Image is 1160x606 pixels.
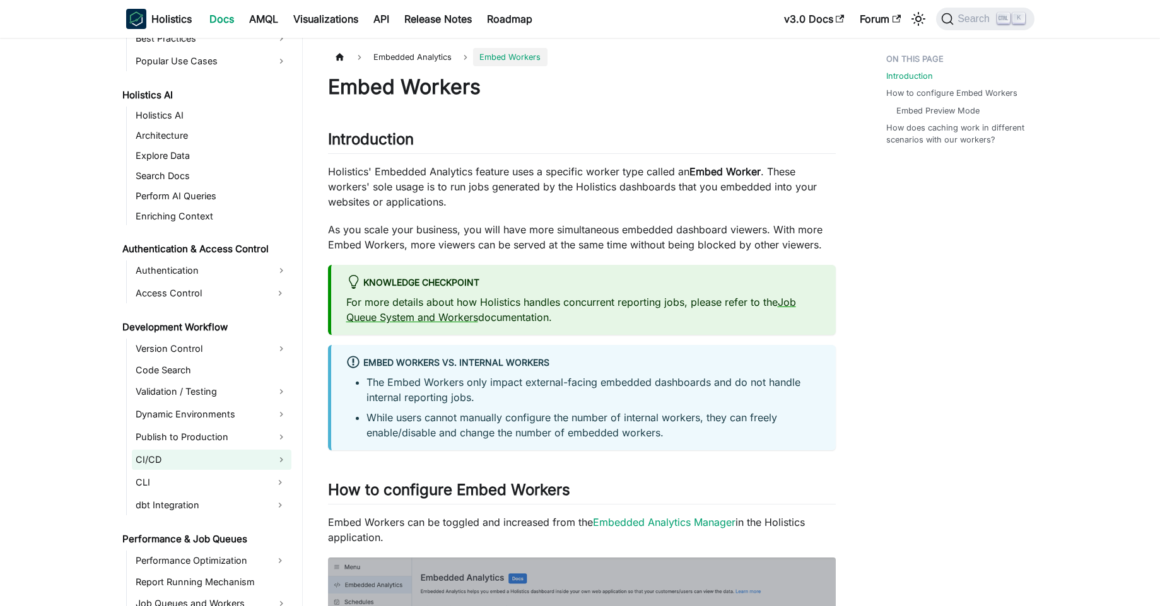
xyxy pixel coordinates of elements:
a: Embedded Analytics Manager [593,516,735,528]
a: How to configure Embed Workers [886,87,1017,99]
button: Expand sidebar category 'CLI' [269,472,291,492]
li: While users cannot manually configure the number of internal workers, they can freely enable/disa... [366,410,821,440]
img: Holistics [126,9,146,29]
a: Dynamic Environments [132,404,291,424]
strong: Embed Worker [689,165,761,178]
h1: Embed Workers [328,74,836,100]
a: Architecture [132,127,291,144]
span: Embed Workers [473,48,547,66]
a: Version Control [132,339,291,359]
a: Roadmap [479,9,540,29]
a: HolisticsHolistics [126,9,192,29]
li: The Embed Workers only impact external-facing embedded dashboards and do not handle internal repo... [366,375,821,405]
a: Release Notes [397,9,479,29]
button: Expand sidebar category 'dbt Integration' [269,495,291,515]
a: Holistics AI [119,86,291,104]
a: dbt Integration [132,495,269,515]
a: Perform AI Queries [132,187,291,205]
a: Explore Data [132,147,291,165]
a: AMQL [242,9,286,29]
a: Access Control [132,283,269,303]
a: Popular Use Cases [132,51,291,71]
a: Visualizations [286,9,366,29]
a: Docs [202,9,242,29]
a: Validation / Testing [132,382,291,402]
a: Authentication & Access Control [119,240,291,258]
a: Development Workflow [119,318,291,336]
nav: Docs sidebar [114,38,303,606]
a: API [366,9,397,29]
p: For more details about how Holistics handles concurrent reporting jobs, please refer to the docum... [346,294,821,325]
button: Expand sidebar category 'Performance Optimization' [269,551,291,571]
a: Holistics AI [132,107,291,124]
span: Search [954,13,997,25]
button: Switch between dark and light mode (currently light mode) [908,9,929,29]
a: Best Practices [132,28,291,49]
div: Embed Workers vs. internal workers [346,355,821,371]
button: Search (Ctrl+K) [936,8,1034,30]
h2: How to configure Embed Workers [328,481,836,504]
a: Embed Preview Mode [896,105,980,117]
a: CLI [132,472,269,492]
div: Knowledge Checkpoint [346,275,821,291]
p: As you scale your business, you will have more simultaneous embedded dashboard viewers. With more... [328,222,836,252]
nav: Breadcrumbs [328,48,836,66]
button: Expand sidebar category 'Access Control' [269,283,291,303]
a: Forum [852,9,908,29]
a: CI/CD [132,450,291,470]
a: Introduction [886,70,933,82]
kbd: K [1012,13,1025,24]
p: Holistics' Embedded Analytics feature uses a specific worker type called an . These workers' sole... [328,164,836,209]
a: v3.0 Docs [776,9,852,29]
a: Code Search [132,361,291,379]
b: Holistics [151,11,192,26]
a: Report Running Mechanism [132,573,291,591]
h2: Introduction [328,130,836,154]
a: Performance Optimization [132,551,269,571]
span: Embedded Analytics [367,48,458,66]
a: Enriching Context [132,207,291,225]
a: Authentication [132,260,291,281]
a: Publish to Production [132,427,291,447]
a: Search Docs [132,167,291,185]
a: How does caching work in different scenarios with our workers? [886,122,1027,146]
a: Performance & Job Queues [119,530,291,548]
a: Home page [328,48,352,66]
p: Embed Workers can be toggled and increased from the in the Holistics application. [328,515,836,545]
